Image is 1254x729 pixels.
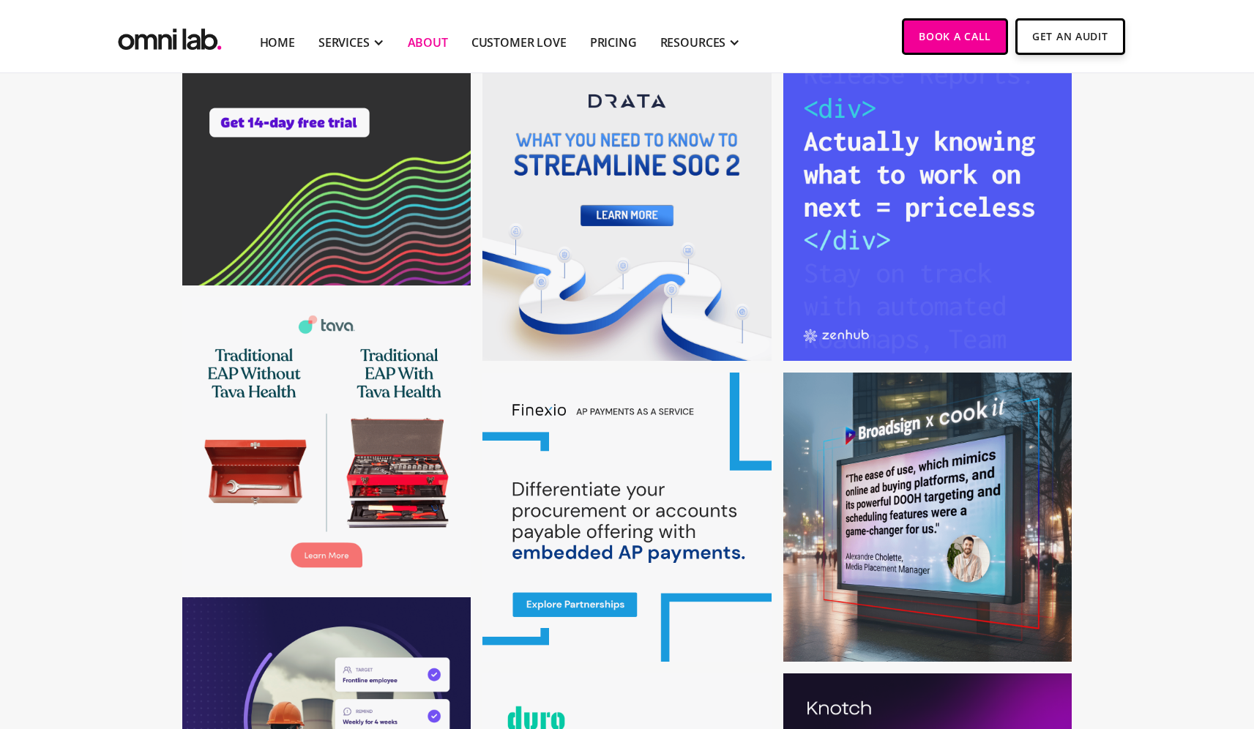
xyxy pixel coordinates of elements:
a: Pricing [590,34,637,51]
a: Home [260,34,295,51]
a: open lightbox [182,297,471,586]
div: SERVICES [318,34,370,51]
a: open lightbox [783,72,1072,362]
a: open lightbox [783,373,1072,662]
a: Book a Call [902,18,1008,55]
a: open lightbox [482,72,772,362]
img: Omni Lab: B2B SaaS Demand Generation Agency [115,18,225,54]
a: home [115,18,225,54]
iframe: Chat Widget [990,559,1254,729]
a: Get An Audit [1015,18,1124,55]
a: About [408,34,448,51]
a: Customer Love [471,34,567,51]
a: open lightbox [482,373,772,662]
div: RESOURCES [660,34,726,51]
